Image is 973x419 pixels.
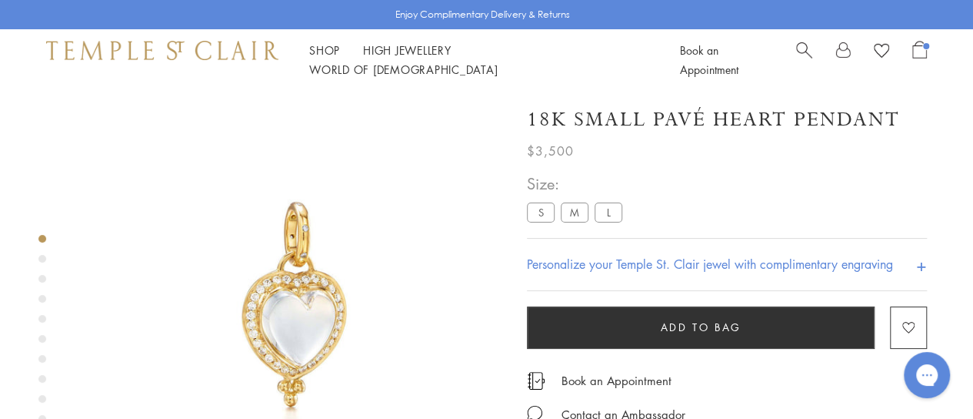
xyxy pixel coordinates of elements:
a: View Wishlist [874,41,889,64]
a: Book an Appointment [561,372,671,389]
span: Add to bag [661,319,741,336]
a: High JewelleryHigh Jewellery [363,42,452,58]
label: M [561,203,588,222]
nav: Main navigation [309,41,645,79]
p: Enjoy Complimentary Delivery & Returns [395,7,570,22]
img: icon_appointment.svg [527,372,545,390]
label: L [595,203,622,222]
img: Temple St. Clair [46,41,278,59]
label: S [527,203,555,222]
iframe: Gorgias live chat messenger [896,347,958,404]
h4: + [916,250,927,279]
a: World of [DEMOGRAPHIC_DATA]World of [DEMOGRAPHIC_DATA] [309,62,498,77]
span: Size: [527,171,628,196]
button: Add to bag [527,307,875,349]
a: Open Shopping Bag [912,41,927,79]
a: Search [796,41,812,79]
a: ShopShop [309,42,340,58]
a: Book an Appointment [680,42,738,77]
span: $3,500 [527,141,574,161]
h4: Personalize your Temple St. Clair jewel with complimentary engraving [527,255,893,273]
h1: 18K Small Pavé Heart Pendant [527,106,900,133]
